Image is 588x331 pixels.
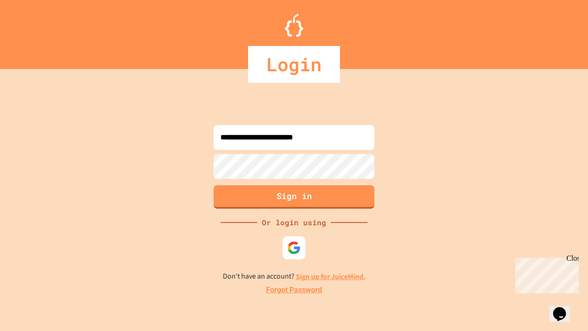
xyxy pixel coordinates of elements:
iframe: chat widget [549,294,579,322]
div: Or login using [257,217,331,228]
div: Chat with us now!Close [4,4,63,58]
a: Sign up for JuiceMind. [296,272,366,281]
div: Login [248,46,340,83]
img: google-icon.svg [287,241,301,255]
iframe: chat widget [512,254,579,293]
p: Don't have an account? [223,271,366,282]
button: Sign in [214,185,374,209]
img: Logo.svg [285,14,303,37]
a: Forgot Password [266,285,322,296]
